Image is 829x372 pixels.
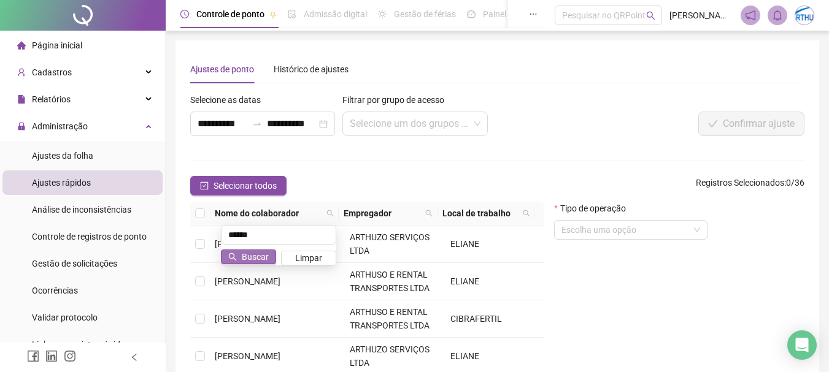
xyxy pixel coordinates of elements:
span: to [252,119,262,129]
span: [PERSON_NAME] [215,239,280,249]
button: Confirmar ajuste [698,112,804,136]
span: search [326,210,334,217]
span: Painel do DP [483,9,531,19]
span: : 0 / 36 [696,176,804,195]
span: Relatórios [32,94,71,104]
span: Registros Selecionados [696,178,784,188]
span: Limpar [295,251,322,265]
span: left [130,353,139,362]
span: dashboard [467,10,476,18]
div: Histórico de ajustes [274,63,349,76]
button: Buscar [221,249,276,264]
span: ELIANE [450,276,479,286]
span: Nome do colaborador [215,207,322,220]
span: swap-right [252,119,262,129]
span: ELIANE [450,239,479,249]
span: Admissão digital [304,9,367,19]
span: [PERSON_NAME] [215,351,280,361]
span: Ocorrências [32,286,78,295]
span: Análise de inconsistências [32,205,131,214]
span: sun [378,10,387,18]
span: [PERSON_NAME] [215,276,280,286]
span: file-done [288,10,296,18]
span: linkedin [45,350,58,362]
span: search [520,204,533,222]
span: Gestão de solicitações [32,259,117,268]
span: Buscar [242,250,269,264]
div: Ajustes de ponto [190,63,254,76]
span: file [17,95,26,104]
button: Selecionar todos [190,176,287,195]
span: Local de trabalho [442,207,518,220]
button: Limpar [281,251,336,265]
span: ARTHUZO SERVIÇOS LTDA [350,232,430,256]
span: Ajustes rápidos [32,178,91,188]
span: Administração [32,121,88,131]
span: search [646,11,655,20]
label: Filtrar por grupo de acesso [342,93,452,107]
span: ELIANE [450,351,479,361]
span: ARTHUZO SERVIÇOS LTDA [350,344,430,368]
img: 48594 [795,6,814,25]
span: notification [745,10,756,21]
span: user-add [17,68,26,77]
span: home [17,41,26,50]
span: Selecionar todos [214,179,277,192]
span: Ajustes da folha [32,151,93,161]
span: Empregador [344,207,420,220]
span: bell [772,10,783,21]
span: Página inicial [32,40,82,50]
span: ellipsis [529,10,538,18]
span: search [324,204,336,222]
span: ARTHUSO E RENTAL TRANSPORTES LTDA [350,307,430,330]
span: Link para registro rápido [32,340,125,349]
span: Validar protocolo [32,313,98,322]
span: search [228,252,237,261]
span: pushpin [269,11,277,18]
div: Open Intercom Messenger [787,330,817,360]
label: Tipo de operação [554,202,633,215]
span: ARTHUSO E RENTAL TRANSPORTES LTDA [350,270,430,293]
span: facebook [27,350,39,362]
span: instagram [64,350,76,362]
span: lock [17,122,26,131]
span: CIBRAFERTIL [450,314,502,324]
span: Gestão de férias [394,9,456,19]
span: search [423,204,435,222]
span: search [425,210,433,217]
span: Controle de registros de ponto [32,232,147,241]
span: [PERSON_NAME] [215,314,280,324]
span: [PERSON_NAME] - ARTHUZO [669,9,733,22]
label: Selecione as datas [190,93,269,107]
span: search [523,210,530,217]
span: Cadastros [32,67,72,77]
span: Controle de ponto [196,9,264,19]
span: clock-circle [180,10,189,18]
span: check-square [200,181,209,190]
